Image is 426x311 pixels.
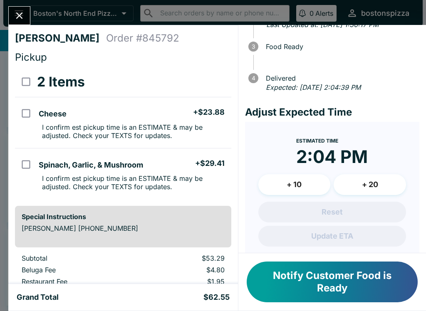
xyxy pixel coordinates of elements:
p: Restaurant Fee [22,277,129,286]
button: Close [9,7,30,25]
text: 4 [251,75,255,81]
text: 3 [252,43,255,50]
p: $4.80 [143,266,224,274]
button: + 20 [334,174,406,195]
p: $1.95 [143,277,224,286]
h3: 2 Items [37,74,85,90]
p: I confirm est pickup time is an ESTIMATE & may be adjusted. Check your TEXTS for updates. [42,123,224,140]
time: 2:04 PM [296,146,368,168]
em: Expected: [DATE] 2:04:39 PM [266,83,361,91]
span: Estimated Time [296,138,338,144]
p: Subtotal [22,254,129,262]
em: Last Updated at: [DATE] 1:30:17 PM [266,20,379,29]
p: $53.29 [143,254,224,262]
span: Pickup [15,51,47,63]
table: orders table [15,254,231,301]
h5: $62.55 [203,292,230,302]
table: orders table [15,67,231,199]
h4: Adjust Expected Time [245,106,419,118]
button: + 10 [258,174,331,195]
h5: Grand Total [17,292,59,302]
p: I confirm est pickup time is an ESTIMATE & may be adjusted. Check your TEXTS for updates. [42,174,224,191]
span: Food Ready [262,43,419,50]
h4: Order # 845792 [106,32,179,44]
h5: Spinach, Garlic, & Mushroom [39,160,143,170]
span: Delivered [262,74,419,82]
h5: + $23.88 [193,107,225,117]
p: [PERSON_NAME] [PHONE_NUMBER] [22,224,225,232]
h5: Cheese [39,109,67,119]
h5: + $29.41 [195,158,225,168]
p: Beluga Fee [22,266,129,274]
button: Notify Customer Food is Ready [247,262,418,302]
h4: [PERSON_NAME] [15,32,106,44]
h6: Special Instructions [22,212,225,221]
